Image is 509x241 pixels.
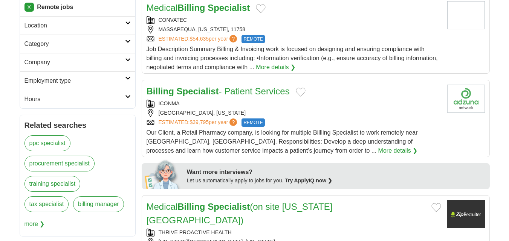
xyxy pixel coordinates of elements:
span: $39,795 [190,119,209,125]
strong: Billing [177,202,205,212]
span: Job Description Summary Billing & Invoicing work is focused on designing and ensuring compliance ... [147,46,438,70]
span: $54,635 [190,36,209,42]
a: CONVATEC [159,17,187,23]
img: Company logo [447,200,485,228]
a: ESTIMATED:$39,795per year? [159,118,239,127]
h2: Location [24,21,125,30]
a: ESTIMATED:$54,635per year? [159,35,239,43]
a: procurement specialist [24,156,95,171]
button: Add to favorite jobs [296,88,306,97]
div: MASSAPEQUA, [US_STATE], 11758 [147,26,441,33]
img: ConvaTec logo [447,1,485,29]
h2: Related searches [24,120,131,131]
button: Add to favorite jobs [431,203,441,212]
span: REMOTE [242,118,264,127]
h2: Category [24,39,125,49]
img: apply-iq-scientist.png [145,159,181,189]
div: ICONMA [147,100,441,108]
a: Try ApplyIQ now ❯ [285,177,332,183]
strong: Billing [177,3,205,13]
h2: Company [24,58,125,67]
a: Hours [20,90,135,108]
a: Company [20,53,135,71]
span: more ❯ [24,217,45,232]
a: More details ❯ [256,63,295,72]
strong: Billing [147,86,174,96]
a: MedicalBilling Specialist [147,3,250,13]
a: training specialist [24,176,81,192]
a: Billing Specialist- Patient Services [147,86,290,96]
a: Location [20,16,135,35]
a: tax specialist [24,196,69,212]
span: REMOTE [242,35,264,43]
div: THRIVE PROACTIVE HEALTH [147,229,441,236]
a: Category [20,35,135,53]
strong: Remote jobs [37,4,73,10]
a: X [24,3,34,12]
strong: Specialist [208,202,250,212]
a: MedicalBilling Specialist(on site [US_STATE][GEOGRAPHIC_DATA]) [147,202,333,225]
div: Let us automatically apply to jobs for you. [187,177,485,185]
h2: Employment type [24,76,125,85]
strong: Specialist [208,3,250,13]
a: Employment type [20,71,135,90]
span: ? [229,118,237,126]
strong: Specialist [177,86,219,96]
h2: Hours [24,95,125,104]
a: ppc specialist [24,135,70,151]
a: More details ❯ [378,146,418,155]
span: ? [229,35,237,42]
div: [GEOGRAPHIC_DATA], [US_STATE] [147,109,441,117]
a: billing manager [73,196,124,212]
button: Add to favorite jobs [256,4,266,13]
div: Want more interviews? [187,168,485,177]
img: Company logo [447,85,485,113]
span: Our Client, a Retail Pharmacy company, is looking for multiple Billling Specialist to work remote... [147,129,418,154]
